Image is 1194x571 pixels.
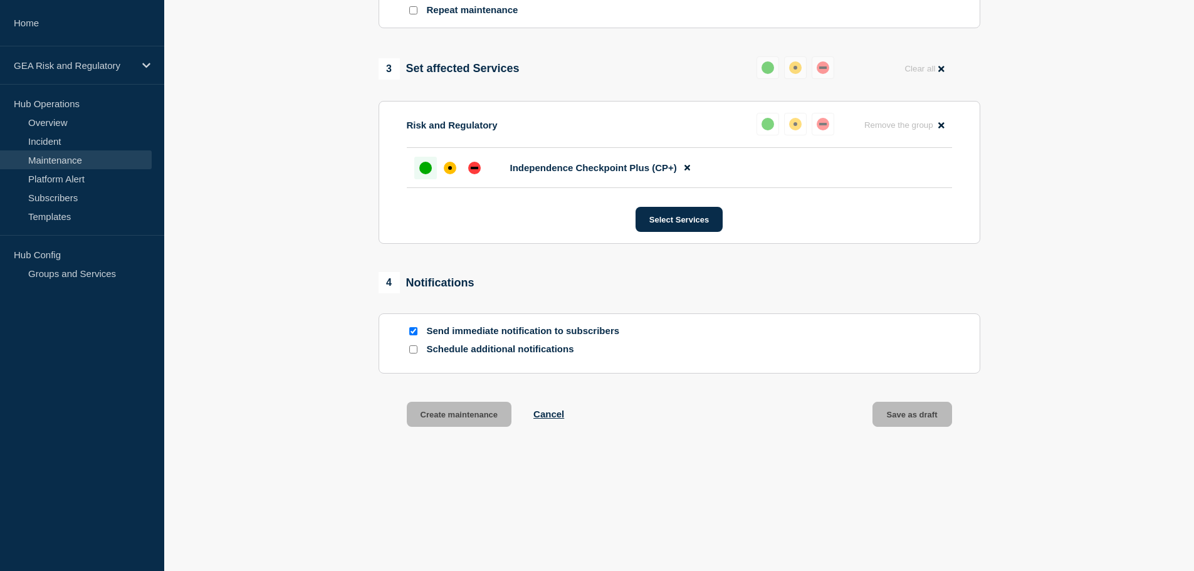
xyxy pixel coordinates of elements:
div: down [817,61,829,74]
button: down [812,113,834,135]
input: Send immediate notification to subscribers [409,327,417,335]
div: down [468,162,481,174]
input: Schedule additional notifications [409,345,417,354]
div: down [817,118,829,130]
button: Clear all [897,56,951,81]
button: affected [784,56,807,79]
span: 4 [379,272,400,293]
button: up [757,113,779,135]
button: affected [784,113,807,135]
p: Repeat maintenance [427,4,518,16]
button: down [812,56,834,79]
div: up [419,162,432,174]
div: Set affected Services [379,58,520,80]
p: Send immediate notification to subscribers [427,325,627,337]
div: affected [444,162,456,174]
span: 3 [379,58,400,80]
p: Risk and Regulatory [407,120,498,130]
p: Schedule additional notifications [427,343,627,355]
button: Select Services [636,207,723,232]
button: Cancel [533,409,564,419]
span: Independence Checkpoint Plus (CP+) [510,162,677,173]
div: up [762,118,774,130]
div: affected [789,118,802,130]
button: up [757,56,779,79]
div: affected [789,61,802,74]
span: Remove the group [864,120,933,130]
button: Save as draft [872,402,952,427]
button: Create maintenance [407,402,512,427]
input: Repeat maintenance [409,6,417,14]
p: GEA Risk and Regulatory [14,60,134,71]
button: Remove the group [857,113,952,137]
div: Notifications [379,272,474,293]
div: up [762,61,774,74]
